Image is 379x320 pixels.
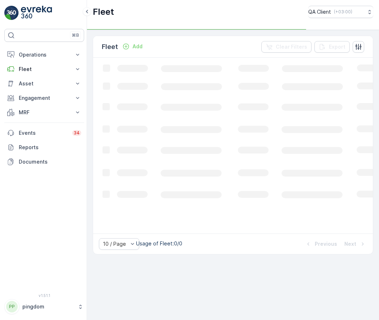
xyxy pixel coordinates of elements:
[304,240,338,248] button: Previous
[19,144,81,151] p: Reports
[19,109,70,116] p: MRF
[315,240,337,248] p: Previous
[334,9,352,15] p: ( +03:00 )
[19,80,70,87] p: Asset
[19,94,70,102] p: Engagement
[119,42,145,51] button: Add
[132,43,143,50] p: Add
[329,43,345,50] p: Export
[4,155,84,169] a: Documents
[344,240,356,248] p: Next
[72,32,79,38] p: ⌘B
[4,6,19,20] img: logo
[4,91,84,105] button: Engagement
[4,48,84,62] button: Operations
[4,140,84,155] a: Reports
[308,6,373,18] button: QA Client(+03:00)
[4,126,84,140] a: Events34
[102,42,118,52] p: Fleet
[93,6,114,18] p: Fleet
[4,293,84,298] span: v 1.51.1
[136,240,182,247] p: Usage of Fleet : 0/0
[344,240,367,248] button: Next
[19,158,81,165] p: Documents
[21,6,52,20] img: logo_light-DOdMpM7g.png
[19,51,70,58] p: Operations
[276,43,307,50] p: Clear Filters
[308,8,331,15] p: QA Client
[314,41,350,53] button: Export
[22,303,74,310] p: pingdom
[4,299,84,314] button: PPpingdom
[4,76,84,91] button: Asset
[4,105,84,120] button: MRF
[19,66,70,73] p: Fleet
[4,62,84,76] button: Fleet
[74,130,80,136] p: 34
[6,301,18,312] div: PP
[19,129,68,137] p: Events
[261,41,312,53] button: Clear Filters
